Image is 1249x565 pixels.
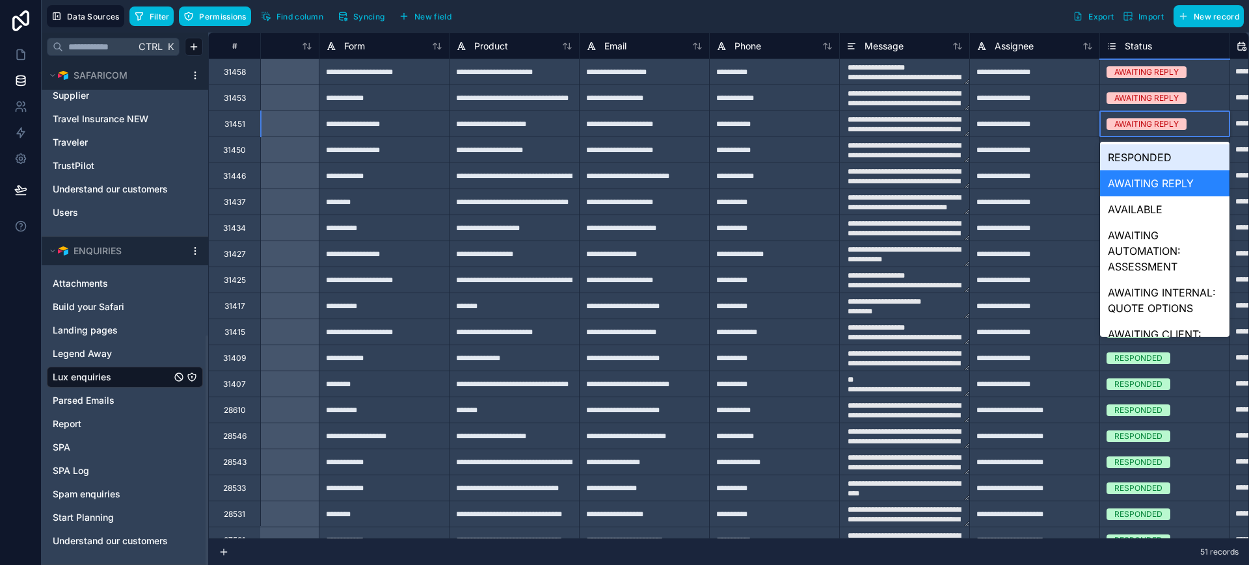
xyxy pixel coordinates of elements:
[333,7,394,26] a: Syncing
[53,159,94,172] span: TrustPilot
[53,206,78,219] span: Users
[47,414,203,434] div: Report
[53,183,171,196] a: Understand our customers
[137,38,164,55] span: Ctrl
[47,132,203,153] div: Traveler
[53,371,171,384] a: Lux enquiries
[53,324,118,337] span: Landing pages
[47,5,124,27] button: Data Sources
[1100,196,1229,222] div: AVAILABLE
[53,511,171,524] a: Start Planning
[1100,222,1229,280] div: AWAITING AUTOMATION: ASSESSMENT
[224,509,245,519] div: 28531
[223,379,246,389] div: 31407
[129,7,174,26] button: Filter
[47,320,203,341] div: Landing pages
[223,171,246,181] div: 31446
[1114,66,1179,78] div: AWAITING REPLY
[53,324,171,337] a: Landing pages
[276,12,323,21] span: Find column
[53,277,171,290] a: Attachments
[47,66,185,85] button: Airtable LogoSAFARICOM
[179,7,256,26] a: Permissions
[47,179,203,200] div: Understand our customers
[53,417,171,430] a: Report
[223,145,246,155] div: 31450
[224,301,245,311] div: 31417
[1088,12,1114,21] span: Export
[224,405,246,415] div: 28610
[74,69,128,82] span: SAFARICOM
[47,390,203,411] div: Parsed Emails
[1114,378,1162,390] div: RESPONDED
[53,159,171,172] a: TrustPilot
[1114,404,1162,416] div: RESPONDED
[223,483,246,493] div: 28533
[1118,5,1168,27] button: Import
[53,347,171,360] a: Legend Away
[394,7,456,26] button: New field
[1100,280,1229,321] div: AWAITING INTERNAL: QUOTE OPTIONS
[53,464,89,477] span: SPA Log
[47,109,203,129] div: Travel Insurance NEW
[224,327,245,337] div: 31415
[53,511,114,524] span: Start Planning
[47,507,203,528] div: Start Planning
[53,464,171,477] a: SPA Log
[53,112,171,125] a: Travel Insurance NEW
[474,40,508,53] span: Product
[53,277,108,290] span: Attachments
[67,12,120,21] span: Data Sources
[224,119,245,129] div: 31451
[1114,456,1162,468] div: RESPONDED
[1114,92,1179,104] div: AWAITING REPLY
[224,249,246,259] div: 31427
[47,242,185,260] button: Airtable LogoENQUIRIES
[53,112,148,125] span: Travel Insurance NEW
[344,40,365,53] span: Form
[166,42,175,51] span: K
[53,394,114,407] span: Parsed Emails
[1114,430,1162,442] div: RESPONDED
[47,202,203,223] div: Users
[47,367,203,388] div: Lux enquiries
[1114,534,1162,546] div: RESPONDED
[53,534,171,547] a: Understand our customers
[47,343,203,364] div: Legend Away
[47,155,203,176] div: TrustPilot
[58,70,68,81] img: Airtable Logo
[1168,5,1244,27] a: New record
[53,347,112,360] span: Legend Away
[224,275,246,285] div: 31425
[1114,118,1179,130] div: AWAITING REPLY
[53,206,171,219] a: Users
[1125,40,1152,53] span: Status
[1114,508,1162,520] div: RESPONDED
[47,273,203,294] div: Attachments
[53,300,124,313] span: Build your Safari
[53,371,111,384] span: Lux enquiries
[1114,482,1162,494] div: RESPONDED
[223,457,247,467] div: 28543
[53,488,171,501] a: Spam enquiries
[414,12,451,21] span: New field
[47,85,203,106] div: Supplier
[47,437,203,458] div: SPA
[53,136,171,149] a: Traveler
[1174,5,1244,27] button: New record
[219,41,250,51] div: #
[53,441,70,454] span: SPA
[53,89,89,102] span: Supplier
[353,12,384,21] span: Syncing
[1100,144,1229,170] div: RESPONDED
[53,394,171,407] a: Parsed Emails
[256,7,328,26] button: Find column
[53,534,168,547] span: Understand our customers
[179,7,250,26] button: Permissions
[150,12,170,21] span: Filter
[53,488,120,501] span: Spam enquiries
[53,136,88,149] span: Traveler
[47,296,203,317] div: Build your Safari
[199,12,246,21] span: Permissions
[1138,12,1164,21] span: Import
